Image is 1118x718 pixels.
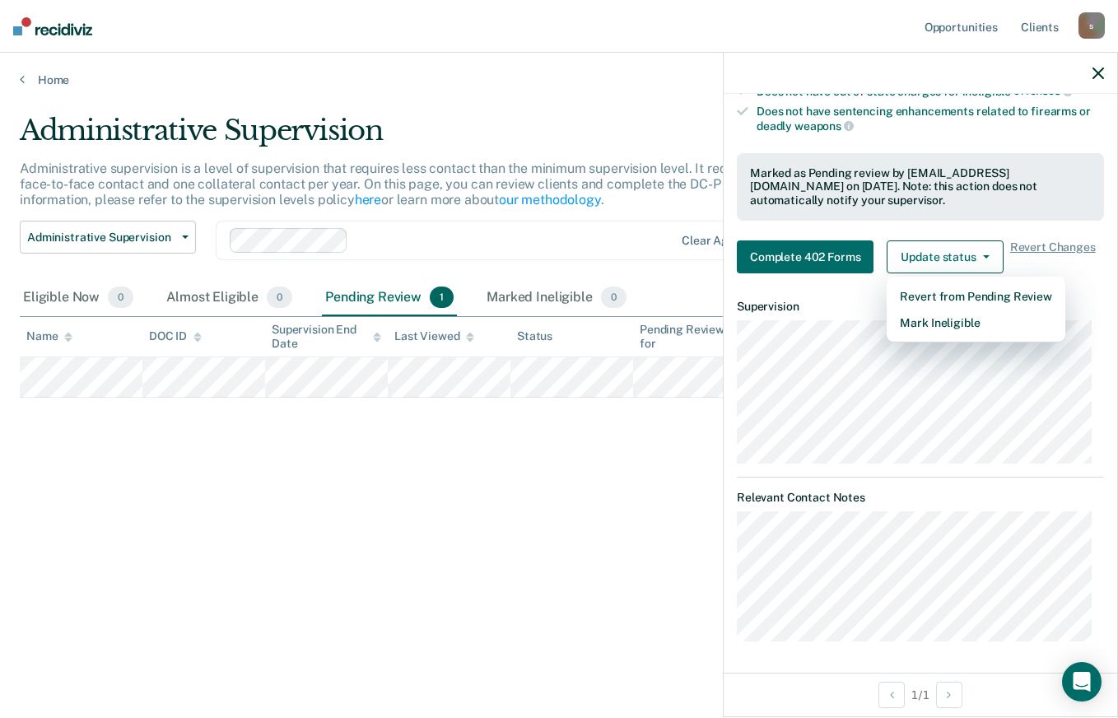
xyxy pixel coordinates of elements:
[430,287,454,308] span: 1
[20,280,137,316] div: Eligible Now
[499,192,601,207] a: our methodology
[1010,240,1096,273] span: Revert Changes
[26,329,72,343] div: Name
[640,323,749,351] div: Pending Review for
[682,234,752,248] div: Clear agents
[517,329,552,343] div: Status
[878,682,905,708] button: Previous Opportunity
[1078,12,1105,39] div: s
[757,105,1104,133] div: Does not have sentencing enhancements related to firearms or deadly
[737,240,873,273] button: Complete 402 Forms
[1062,662,1102,702] div: Open Intercom Messenger
[887,283,1064,310] button: Revert from Pending Review
[27,231,175,245] span: Administrative Supervision
[737,491,1104,505] dt: Relevant Contact Notes
[355,192,381,207] a: here
[936,682,962,708] button: Next Opportunity
[394,329,474,343] div: Last Viewed
[724,673,1117,716] div: 1 / 1
[887,310,1064,336] button: Mark Ineligible
[149,329,202,343] div: DOC ID
[267,287,292,308] span: 0
[601,287,627,308] span: 0
[322,280,457,316] div: Pending Review
[750,166,1091,207] div: Marked as Pending review by [EMAIL_ADDRESS][DOMAIN_NAME] on [DATE]. Note: this action does not au...
[737,240,880,273] a: Navigate to form link
[20,114,859,161] div: Administrative Supervision
[887,240,1003,273] button: Update status
[20,161,840,207] p: Administrative supervision is a level of supervision that requires less contact than the minimum ...
[20,72,1098,87] a: Home
[108,287,133,308] span: 0
[13,17,92,35] img: Recidiviz
[483,280,630,316] div: Marked Ineligible
[272,323,381,351] div: Supervision End Date
[737,300,1104,314] dt: Supervision
[163,280,296,316] div: Almost Eligible
[794,119,854,133] span: weapons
